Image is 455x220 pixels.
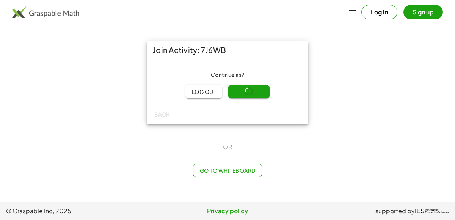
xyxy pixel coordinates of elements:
span: IES [415,208,425,215]
div: Join Activity: 7J6WB [147,41,308,59]
span: OR [223,142,232,151]
span: Institute of Education Sciences [425,209,449,214]
a: Privacy policy [154,206,301,215]
span: supported by [375,206,415,215]
button: Sign up [403,5,443,19]
button: Go to Whiteboard [193,164,262,177]
div: Continue as ? [153,71,302,79]
span: Go to Whiteboard [199,167,255,174]
span: Log out [191,88,216,95]
span: © Graspable Inc, 2025 [6,206,154,215]
button: Log out [185,85,222,98]
button: Log in [361,5,397,19]
a: IESInstitute ofEducation Sciences [415,206,449,215]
